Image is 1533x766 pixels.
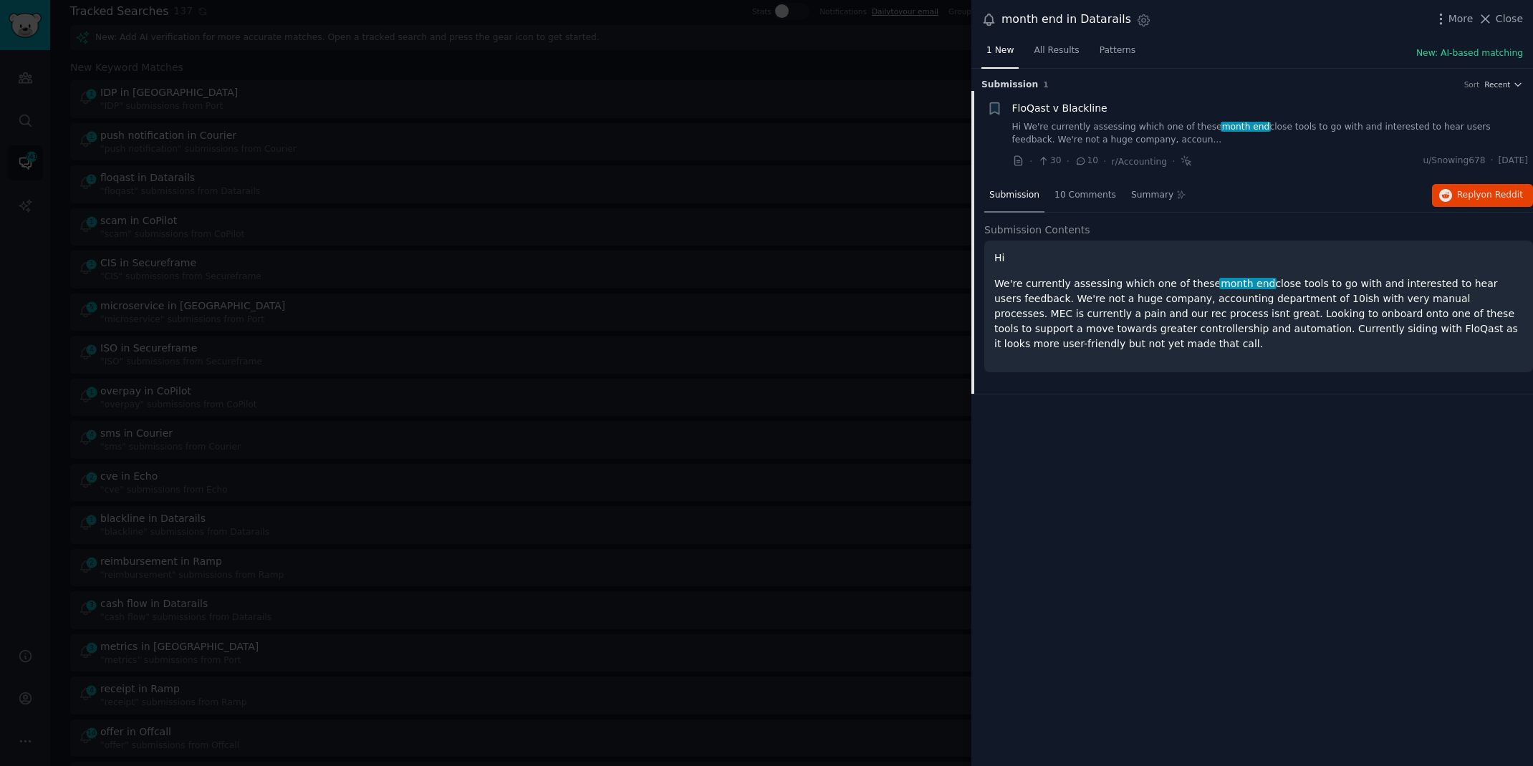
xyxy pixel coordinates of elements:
button: Replyon Reddit [1432,184,1533,207]
span: · [1103,154,1106,169]
div: month end in Datarails [1001,11,1131,29]
span: 1 [1043,80,1048,89]
a: 1 New [981,39,1019,69]
button: More [1433,11,1474,26]
span: Submission [989,189,1039,202]
p: We're currently assessing which one of these close tools to go with and interested to hear users ... [994,276,1523,352]
span: More [1448,11,1474,26]
span: Recent [1484,79,1510,89]
span: on Reddit [1481,190,1523,200]
span: · [1029,154,1032,169]
span: 1 New [986,44,1014,57]
span: · [1067,154,1070,169]
span: month end [1221,122,1271,132]
a: All Results [1029,39,1084,69]
span: Patterns [1100,44,1135,57]
button: Recent [1484,79,1523,89]
span: Submission Contents [984,223,1090,238]
span: Reply [1457,189,1523,202]
span: · [1491,155,1494,168]
span: Summary [1131,189,1173,202]
span: [DATE] [1499,155,1528,168]
a: Patterns [1095,39,1140,69]
span: u/Snowing678 [1423,155,1485,168]
a: FloQast v Blackline [1012,101,1107,116]
a: Hi We're currently assessing which one of thesemonth endclose tools to go with and interested to ... [1012,121,1529,146]
button: Close [1478,11,1523,26]
div: Sort [1464,79,1480,89]
button: New: AI-based matching [1416,47,1523,60]
span: Close [1496,11,1523,26]
span: 30 [1037,155,1061,168]
span: Submission [981,79,1038,92]
p: Hi [994,251,1523,266]
span: All Results [1034,44,1079,57]
span: month end [1219,278,1277,289]
span: r/Accounting [1112,157,1168,167]
span: 10 [1075,155,1098,168]
span: · [1172,154,1175,169]
span: 10 Comments [1054,189,1116,202]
